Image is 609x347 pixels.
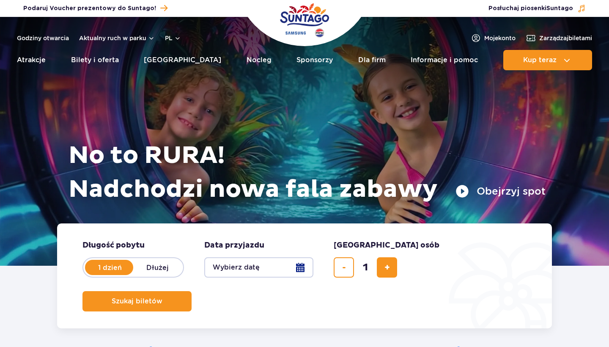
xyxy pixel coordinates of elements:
[334,257,354,278] button: usuń bilet
[204,257,313,278] button: Wybierz datę
[23,4,156,13] span: Podaruj Voucher prezentowy do Suntago!
[488,4,573,13] span: Posłuchaj piosenki
[488,4,586,13] button: Posłuchaj piosenkiSuntago
[377,257,397,278] button: dodaj bilet
[523,56,557,64] span: Kup teraz
[17,50,46,70] a: Atrakcje
[69,139,546,207] h1: No to RURA! Nadchodzi nowa fala zabawy
[296,50,333,70] a: Sponsorzy
[455,185,546,198] button: Obejrzyj spot
[546,6,573,11] span: Suntago
[79,35,155,41] button: Aktualny ruch w parku
[71,50,119,70] a: Bilety i oferta
[17,34,69,42] a: Godziny otwarcia
[82,240,145,251] span: Długość pobytu
[355,257,376,278] input: liczba biletów
[165,34,181,42] button: pl
[133,259,181,276] label: Dłużej
[539,34,592,42] span: Zarządzaj biletami
[247,50,272,70] a: Nocleg
[144,50,221,70] a: [GEOGRAPHIC_DATA]
[82,291,192,311] button: Szukaj biletów
[334,240,439,251] span: [GEOGRAPHIC_DATA] osób
[86,259,134,276] label: 1 dzień
[358,50,386,70] a: Dla firm
[471,33,516,43] a: Mojekonto
[411,50,478,70] a: Informacje i pomoc
[57,223,552,328] form: Planowanie wizyty w Park of Poland
[23,3,167,14] a: Podaruj Voucher prezentowy do Suntago!
[503,50,592,70] button: Kup teraz
[112,297,162,305] span: Szukaj biletów
[204,240,264,251] span: Data przyjazdu
[526,33,592,43] a: Zarządzajbiletami
[484,34,516,42] span: Moje konto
